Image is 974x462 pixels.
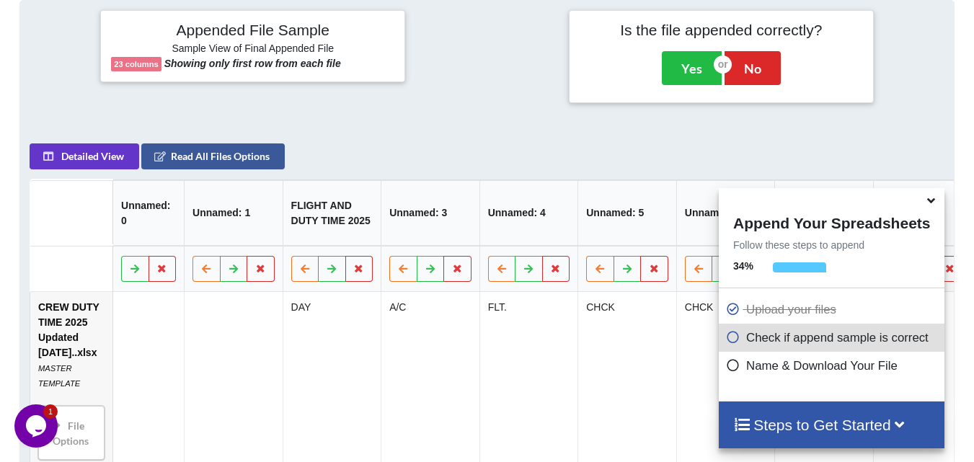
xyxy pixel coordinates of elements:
th: Unnamed: 6 [676,180,775,246]
p: Follow these steps to append [719,238,944,252]
h4: Append Your Spreadsheets [719,210,944,232]
h6: Sample View of Final Appended File [111,43,394,57]
div: File Options [43,410,100,456]
h4: Steps to Get Started [733,416,930,434]
button: Detailed View [30,143,139,169]
button: No [725,51,781,84]
b: 23 columns [114,60,159,68]
th: Unnamed: 4 [479,180,578,246]
i: MASTER TEMPLATE [38,364,80,388]
h4: Appended File Sample [111,21,394,41]
h4: Is the file appended correctly? [580,21,863,39]
b: Showing only first row from each file [164,58,341,69]
p: Check if append sample is correct [726,329,941,347]
th: Unnamed: 3 [381,180,479,246]
p: Upload your files [726,301,941,319]
p: Name & Download Your File [726,357,941,375]
th: Unnamed: 5 [577,180,676,246]
button: Yes [662,51,722,84]
th: Unnamed: 0 [112,180,184,246]
th: Unnamed: 8 [873,180,972,246]
b: 34 % [733,260,753,272]
button: Read All Files Options [141,143,285,169]
th: Unnamed: 7 [774,180,873,246]
iframe: chat widget [14,404,61,448]
th: FLIGHT AND DUTY TIME 2025 [283,180,381,246]
th: Unnamed: 1 [184,180,283,246]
